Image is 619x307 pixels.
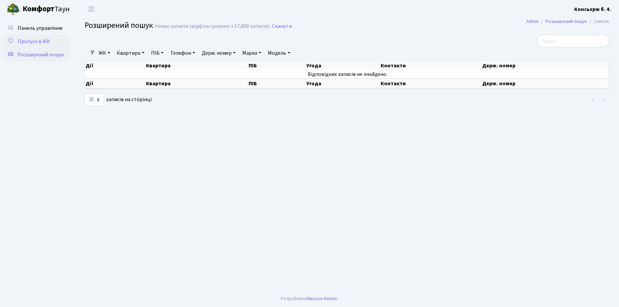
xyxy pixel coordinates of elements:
[240,47,264,59] a: Марка
[155,23,271,30] div: Немає записів (відфільтровано з 17,888 записів).
[380,61,482,70] th: Контакти
[18,51,64,58] span: Розширений пошук
[23,4,70,15] span: Таун
[23,4,54,14] b: Комфорт
[380,79,482,89] th: Контакти
[85,79,145,89] th: Дії
[248,79,306,89] th: ПІБ
[3,35,70,48] a: Пропуск в ЖК
[526,18,539,25] a: Admin
[587,18,609,25] li: Список
[307,295,338,302] a: Massive Kinetic
[482,79,609,89] th: Держ. номер
[537,35,609,47] input: Пошук...
[114,47,147,59] a: Квартира
[3,22,70,35] a: Панель управління
[574,6,611,13] b: Консьєрж б. 4.
[83,4,100,15] button: Переключити навігацію
[148,47,166,59] a: ПІБ
[281,295,339,302] div: Розроблено .
[18,38,50,45] span: Пропуск в ЖК
[145,79,248,89] th: Квартира
[574,5,611,13] a: Консьєрж б. 4.
[85,20,153,31] span: Розширений пошук
[18,25,62,32] span: Панель управління
[272,23,292,30] a: Скинути
[248,61,306,70] th: ПІБ
[546,18,587,25] a: Розширений пошук
[85,93,152,106] label: записів на сторінці
[482,61,609,70] th: Держ. номер
[516,15,619,29] nav: breadcrumb
[306,79,380,89] th: Угода
[96,47,113,59] a: ЖК
[145,61,248,70] th: Квартира
[85,70,609,78] td: Відповідних записів не знайдено
[85,93,104,106] select: записів на сторінці
[3,48,70,61] a: Розширений пошук
[85,61,145,70] th: Дії
[168,47,198,59] a: Телефон
[199,47,238,59] a: Держ. номер
[7,3,20,16] img: logo.png
[265,47,293,59] a: Модель
[306,61,380,70] th: Угода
